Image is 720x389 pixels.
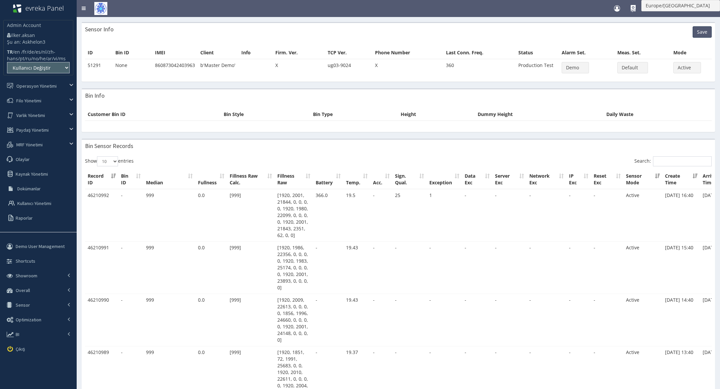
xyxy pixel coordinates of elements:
a: pt [20,55,24,62]
td: [999] [227,242,275,294]
td: - [462,189,492,242]
a: Kullanıcı Yönetimi [2,196,77,211]
th: Client [198,47,239,59]
a: no [33,55,38,62]
th: Data Exc: activate to sort column ascending [462,170,492,189]
span: Overall [16,287,30,293]
td: 46210991 [85,242,118,294]
td: - [427,242,462,294]
td: [DATE] 16:40 [662,189,700,242]
th: Create Time: activate to sort column ascending [662,170,700,189]
td: 46210992 [85,189,118,242]
td: 1 [427,189,462,242]
th: Dummy Height [475,108,604,121]
td: - [527,189,566,242]
td: - [462,242,492,294]
th: Height [398,108,475,121]
a: fr [23,49,27,55]
td: - [566,242,591,294]
div: Nasıl Kullanırım? [630,5,636,11]
td: 366.0 [313,189,343,242]
td: - [427,294,462,346]
th: Mode [671,47,712,59]
td: - [492,189,527,242]
td: 999 [143,294,195,346]
td: None [113,59,152,76]
a: en [14,49,20,55]
td: - [527,242,566,294]
td: 360 [443,59,516,76]
span: Default [622,64,639,71]
a: nl [42,49,47,55]
th: Median: activate to sort column ascending [143,170,195,189]
td: - [462,294,492,346]
td: 860873042403963 [152,59,198,76]
th: Phone Number [372,47,443,59]
td: 0.0 [195,294,227,346]
span: Europe/[GEOGRAPHIC_DATA] [646,2,711,9]
label: Search: [634,156,712,166]
a: ar [47,55,52,62]
td: 19.43 [343,242,370,294]
td: - [566,189,591,242]
a: Dokümanlar [2,181,77,196]
button: Active [673,62,701,73]
td: Active [623,189,662,242]
span: Kullanıcı Yönetimi [17,200,51,206]
th: IP Exc: activate to sort column ascending [566,170,591,189]
a: de [28,49,34,55]
span: Çıkış [16,346,25,352]
iframe: JSD widget [716,386,720,389]
td: 46210990 [85,294,118,346]
td: - [392,242,427,294]
td: 19.43 [343,294,370,346]
span: evreka Panel [25,4,64,13]
span: Showroom [16,273,37,279]
span: MRF Yönetimi [16,142,43,148]
a: ru [26,55,31,62]
button: Save [693,26,712,38]
th: Reset Exc: activate to sort column ascending [591,170,623,189]
th: IMEI [152,47,198,59]
td: - [392,294,427,346]
th: Firm. Ver. [273,47,325,59]
td: X [372,59,443,76]
th: Last Conn. Freq. [443,47,516,59]
td: - [527,294,566,346]
td: - [370,242,392,294]
td: - [492,242,527,294]
th: Battery: activate to sort column ascending [313,170,343,189]
label: Show entries [85,156,134,166]
td: - [370,189,392,242]
td: 0.0 [195,189,227,242]
td: [1920, 2009, 22613, 0, 0, 0, 0, 1856, 1996, 24660, 0, 0, 0, 0, 1920, 2001, 24148, 0, 0, 0, 0] [275,294,313,346]
span: Demo User Management [16,243,65,249]
span: Raporlar [16,215,33,221]
span: Optimization [16,317,41,323]
img: evreka_logo_1_HoezNYK_wy30KrO.png [13,4,22,13]
th: Bin Type [310,108,398,121]
td: [DATE] 15:40 [662,242,700,294]
span: Demo [566,64,580,71]
th: Bin Style [221,108,310,121]
td: - [591,242,623,294]
th: Info [239,47,273,59]
th: Meas. Set. [615,47,671,59]
th: Bin ID [113,47,152,59]
input: Search: [653,156,712,166]
span: Active [678,64,692,71]
td: - [591,189,623,242]
th: Sign. Qual.: activate to sort column ascending [392,170,427,189]
td: - [118,294,143,346]
td: - [566,294,591,346]
td: [1920, 1986, 22356, 0, 0, 0, 0, 1920, 1983, 25174, 0, 0, 0, 0, 1920, 2001, 23893, 0, 0, 0, 0] [275,242,313,294]
a: es [36,49,41,55]
th: ID [85,47,113,59]
th: Temp.: activate to sort column ascending [343,170,370,189]
td: b'Master Demo' [198,59,239,76]
a: he [40,55,46,62]
span: Operasyon Yönetimi [16,83,57,89]
th: Network Exc: activate to sort column ascending [527,170,566,189]
span: Shortcuts [16,258,35,264]
td: - [370,294,392,346]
